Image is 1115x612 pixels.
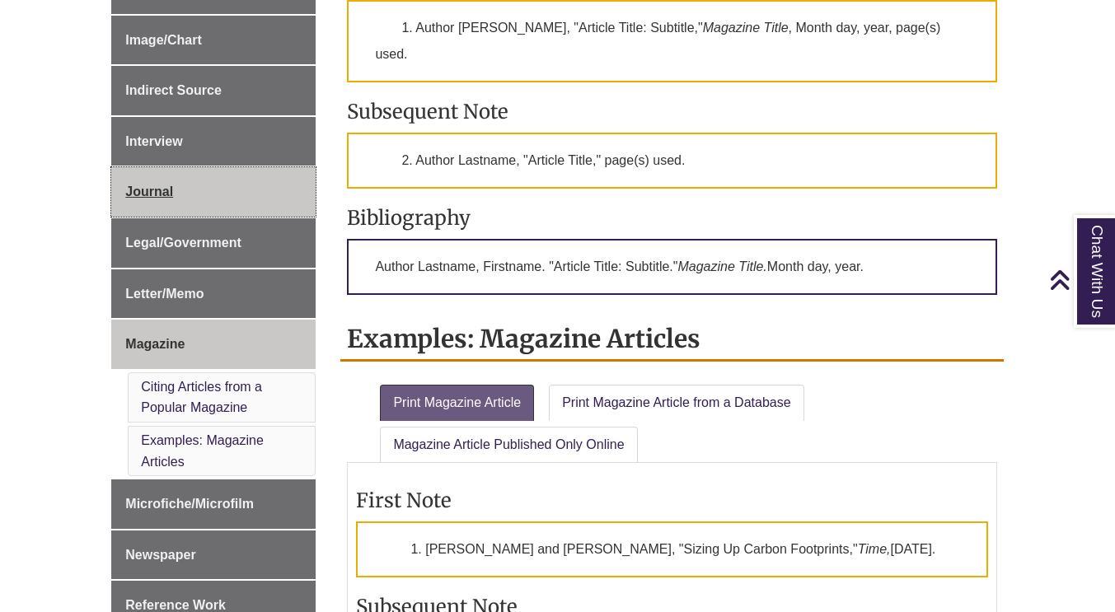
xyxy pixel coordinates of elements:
[347,99,996,124] h3: Subsequent Note
[549,385,803,421] a: Print Magazine Article from a Database
[125,185,173,199] span: Journal
[380,427,637,463] a: Magazine Article Published Only Online
[141,433,264,469] a: Examples: Magazine Articles
[677,259,766,273] em: Magazine Title.
[125,134,182,148] span: Interview
[356,521,987,577] p: 1. [PERSON_NAME] and [PERSON_NAME], "Sizing Up Carbon Footprints," [DATE].
[125,337,185,351] span: Magazine
[1049,269,1111,291] a: Back to Top
[347,239,996,295] p: Author Lastname, Firstname. "Article Title: Subtitle." Month day, year.
[111,117,316,166] a: Interview
[858,542,891,556] em: Time,
[125,497,254,511] span: Microfiche/Microfilm
[125,598,226,612] span: Reference Work
[111,167,316,217] a: Journal
[125,236,241,250] span: Legal/Government
[111,269,316,319] a: Letter/Memo
[703,21,789,35] em: Magazine Title
[111,218,316,268] a: Legal/Government
[125,287,204,301] span: Letter/Memo
[347,205,996,231] h3: Bibliography
[111,530,316,580] a: Newspaper
[111,320,316,369] a: Magazine
[340,318,1003,362] h2: Examples: Magazine Articles
[380,385,534,421] a: Print Magazine Article
[125,83,221,97] span: Indirect Source
[347,133,996,189] p: 2. Author Lastname, "Article Title," page(s) used.
[125,548,195,562] span: Newspaper
[111,66,316,115] a: Indirect Source
[125,33,201,47] span: Image/Chart
[111,16,316,65] a: Image/Chart
[141,380,262,415] a: Citing Articles from a Popular Magazine
[356,488,987,513] h3: First Note
[111,479,316,529] a: Microfiche/Microfilm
